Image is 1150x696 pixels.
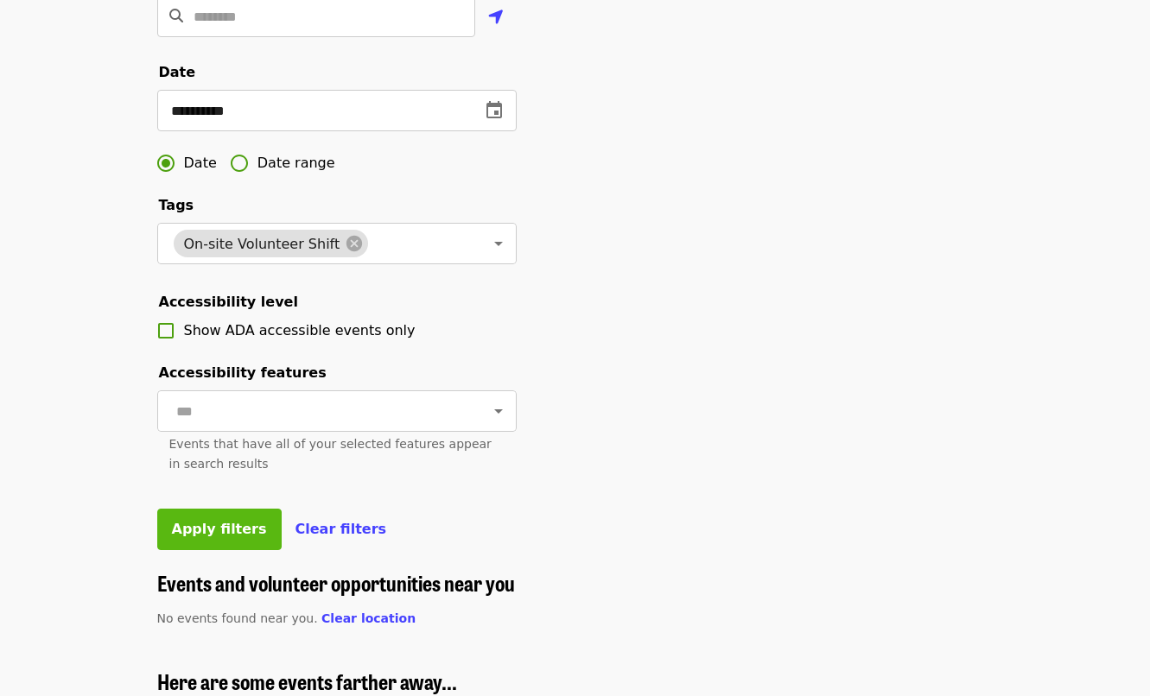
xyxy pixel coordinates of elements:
button: Open [486,231,511,256]
span: Date [184,153,217,174]
span: Events that have all of your selected features appear in search results [169,437,492,471]
button: change date [473,90,515,131]
span: Tags [159,197,194,213]
span: On-site Volunteer Shift [174,236,351,252]
i: location-arrow icon [488,7,504,28]
span: No events found near you. [157,611,318,625]
i: search icon [169,8,183,24]
button: Open [486,399,511,423]
span: Here are some events farther away... [157,666,457,696]
span: Accessibility level [159,294,298,310]
span: Date range [257,153,335,174]
button: Clear location [321,610,416,628]
div: On-site Volunteer Shift [174,230,369,257]
button: Apply filters [157,509,282,550]
span: Apply filters [172,521,267,537]
span: Accessibility features [159,364,327,381]
span: Date [159,64,196,80]
span: Clear location [321,611,416,625]
span: Clear filters [295,521,387,537]
span: Events and volunteer opportunities near you [157,567,515,598]
button: Clear filters [295,519,387,540]
span: Show ADA accessible events only [184,322,416,339]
